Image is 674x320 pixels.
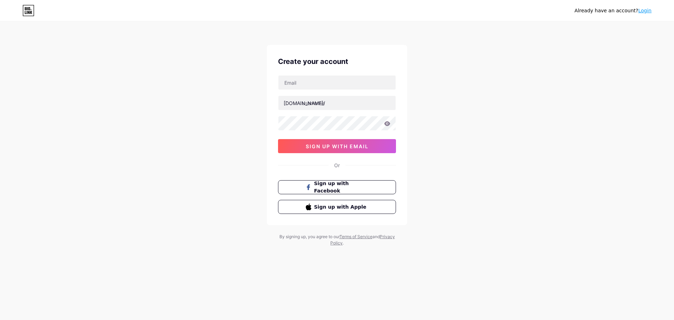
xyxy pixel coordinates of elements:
input: username [278,96,396,110]
span: Sign up with Facebook [314,180,369,195]
button: Sign up with Facebook [278,180,396,194]
div: Create your account [278,56,396,67]
input: Email [278,76,396,90]
span: Sign up with Apple [314,203,369,211]
button: sign up with email [278,139,396,153]
div: Or [334,162,340,169]
div: [DOMAIN_NAME]/ [284,99,325,107]
div: Already have an account? [575,7,652,14]
span: sign up with email [306,143,369,149]
a: Login [638,8,652,13]
div: By signing up, you agree to our and . [277,234,397,246]
button: Sign up with Apple [278,200,396,214]
a: Terms of Service [339,234,372,239]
